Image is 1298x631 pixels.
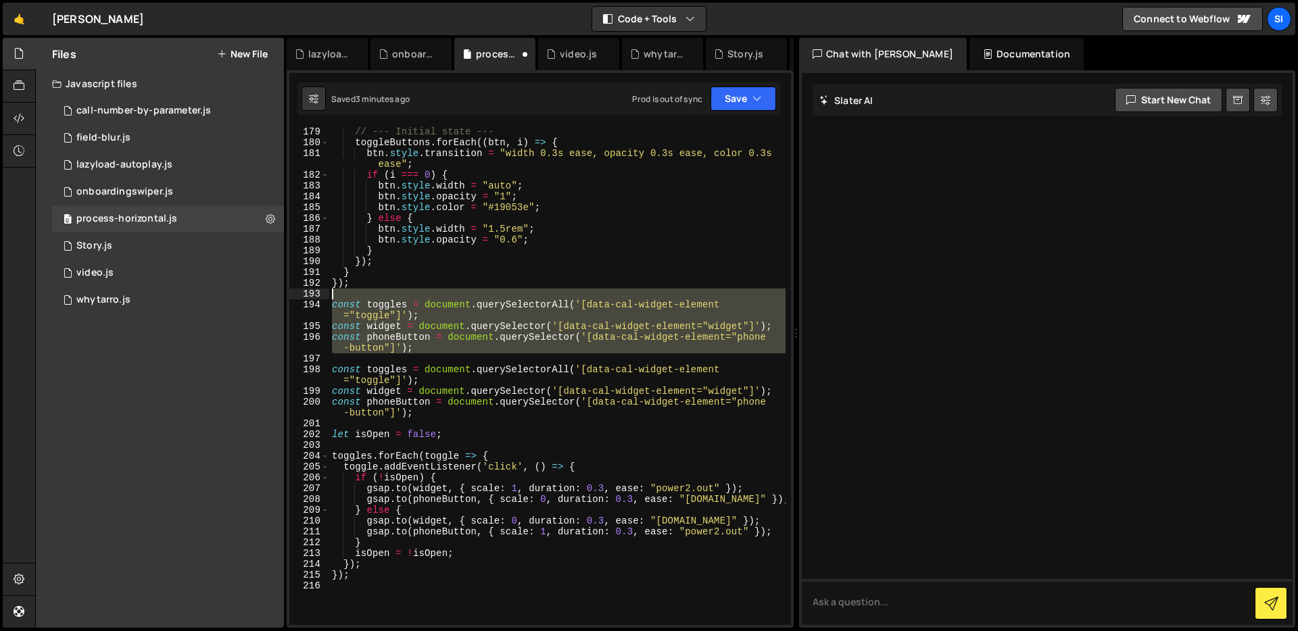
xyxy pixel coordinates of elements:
[217,49,268,59] button: New File
[52,286,284,313] div: 12473/36600.js
[76,186,173,198] div: onboardingswiper.js
[289,278,329,288] div: 192
[76,294,130,306] div: whytarro.js
[289,559,329,570] div: 214
[1122,7,1263,31] a: Connect to Webflow
[289,397,329,418] div: 200
[52,259,284,286] div: 12473/45249.js
[76,240,112,252] div: Story.js
[476,47,519,61] div: process-horizontal.js
[969,38,1084,70] div: Documentation
[289,364,329,386] div: 198
[289,440,329,451] div: 203
[289,299,329,321] div: 194
[289,191,329,202] div: 184
[711,86,776,111] button: Save
[727,47,763,61] div: Story.js
[289,213,329,224] div: 186
[799,38,967,70] div: Chat with [PERSON_NAME]
[289,494,329,505] div: 208
[331,93,410,105] div: Saved
[76,267,114,279] div: video.js
[289,321,329,332] div: 195
[289,256,329,267] div: 190
[289,224,329,234] div: 187
[1115,88,1222,112] button: Start new chat
[289,461,329,472] div: 205
[76,213,177,225] div: process-horizontal.js
[52,124,284,151] div: 12473/40657.js
[289,548,329,559] div: 213
[289,386,329,397] div: 199
[289,353,329,364] div: 197
[289,515,329,526] div: 210
[52,11,144,27] div: [PERSON_NAME]
[289,472,329,483] div: 206
[289,418,329,429] div: 201
[289,483,329,494] div: 207
[644,47,687,61] div: whytarro.js
[76,105,211,117] div: call-number-by-parameter.js
[289,267,329,278] div: 191
[76,132,130,144] div: field-blur.js
[289,180,329,191] div: 183
[289,505,329,515] div: 209
[392,47,435,61] div: onboardingswiper.js
[289,580,329,591] div: 216
[76,159,172,171] div: lazyload-autoplay.js
[52,151,284,178] div: 12473/30236.js
[560,47,597,61] div: video.js
[289,137,329,148] div: 180
[289,451,329,461] div: 204
[289,526,329,537] div: 211
[289,288,329,299] div: 193
[64,215,72,226] span: 0
[289,570,329,580] div: 215
[356,93,410,105] div: 3 minutes ago
[289,245,329,256] div: 189
[36,70,284,97] div: Javascript files
[289,429,329,440] div: 202
[52,178,284,205] div: 12473/42006.js
[52,47,76,61] h2: Files
[819,94,873,107] h2: Slater AI
[52,232,284,259] div: 12473/31387.js
[52,97,284,124] div: 12473/34694.js
[1267,7,1291,31] a: SI
[52,205,284,232] div: 12473/47229.js
[592,7,706,31] button: Code + Tools
[289,332,329,353] div: 196
[289,148,329,170] div: 181
[289,202,329,213] div: 185
[289,126,329,137] div: 179
[289,170,329,180] div: 182
[3,3,36,35] a: 🤙
[289,537,329,548] div: 212
[289,234,329,245] div: 188
[308,47,352,61] div: lazyload-autoplay.js
[632,93,702,105] div: Prod is out of sync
